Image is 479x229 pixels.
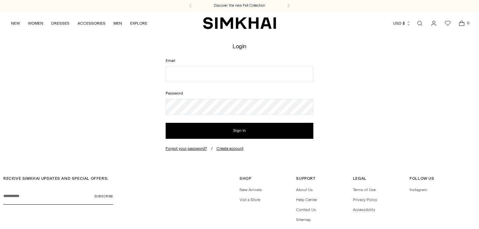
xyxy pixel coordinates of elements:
[409,187,427,192] a: Instagram
[166,58,314,64] label: Email
[166,90,314,96] label: Password
[166,123,314,139] button: Sign In
[296,217,311,222] a: Sitemap
[203,17,276,30] a: SIMKHAI
[239,176,251,181] span: Shop
[393,16,411,31] button: USD $
[28,16,43,31] a: WOMEN
[113,16,122,31] a: MEN
[94,188,113,205] button: Subscribe
[353,187,376,192] a: Terms of Use
[11,16,20,31] a: NEW
[296,197,317,202] a: Help Center
[296,187,313,192] a: About Us
[413,17,426,30] a: Open search modal
[353,207,375,212] a: Accessibility
[353,176,367,181] span: Legal
[233,43,246,49] h1: Login
[455,17,468,30] a: Open cart modal
[409,176,434,181] span: Follow Us
[217,146,243,151] a: Create account
[214,3,265,8] a: Discover the new Fall Collection
[78,16,105,31] a: ACCESSORIES
[3,176,108,181] span: RECEIVE SIMKHAI UPDATES AND SPECIAL OFFERS:
[239,187,262,192] a: New Arrivals
[427,17,440,30] a: Go to the account page
[296,176,315,181] span: Support
[465,20,471,26] span: 0
[51,16,70,31] a: DRESSES
[353,197,377,202] a: Privacy Policy
[441,17,454,30] a: Wishlist
[130,16,147,31] a: EXPLORE
[166,146,207,151] button: Forgot your password?
[296,207,316,212] a: Contact Us
[239,197,260,202] a: Vist a Store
